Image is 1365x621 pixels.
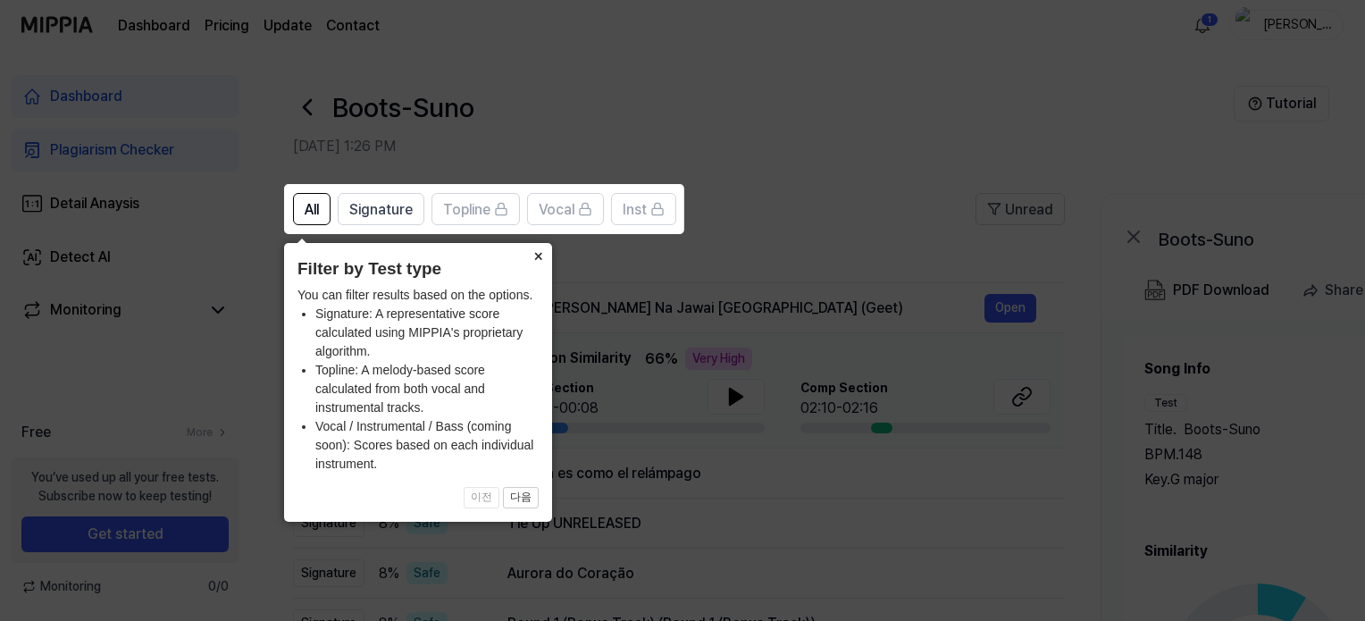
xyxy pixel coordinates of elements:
span: Signature [349,199,413,221]
span: All [305,199,319,221]
button: Signature [338,193,424,225]
button: Vocal [527,193,604,225]
button: Topline [431,193,520,225]
span: Inst [623,199,647,221]
button: Inst [611,193,676,225]
button: All [293,193,331,225]
li: Signature: A representative score calculated using MIPPIA's proprietary algorithm. [315,305,539,361]
button: Close [523,243,552,268]
span: Vocal [539,199,574,221]
div: You can filter results based on the options. [297,286,539,474]
li: Vocal / Instrumental / Bass (coming soon): Scores based on each individual instrument. [315,417,539,474]
li: Topline: A melody-based score calculated from both vocal and instrumental tracks. [315,361,539,417]
header: Filter by Test type [297,256,539,282]
span: Topline [443,199,490,221]
button: 다음 [503,487,539,508]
